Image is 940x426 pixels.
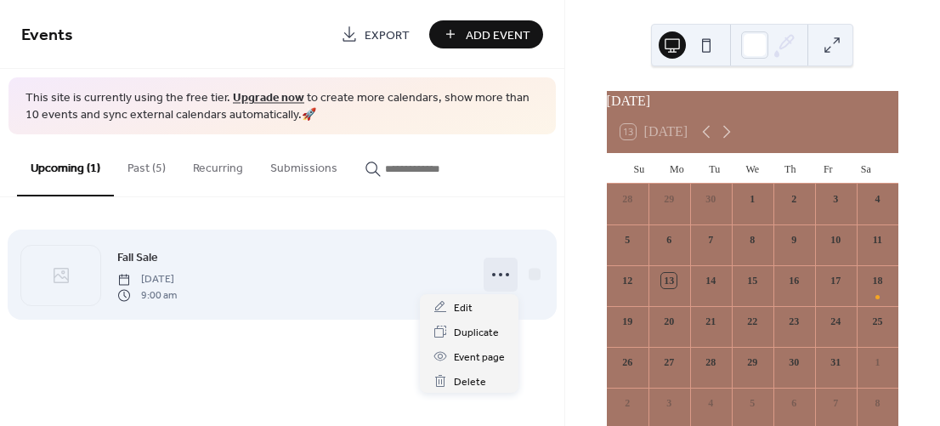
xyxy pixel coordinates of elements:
div: 14 [703,273,718,288]
div: 24 [828,314,843,329]
div: 7 [703,232,718,247]
div: 5 [620,232,635,247]
span: Fall Sale [117,249,158,267]
div: 28 [620,191,635,207]
span: This site is currently using the free tier. to create more calendars, show more than 10 events an... [25,90,539,123]
div: 17 [828,273,843,288]
button: Submissions [257,134,351,195]
button: Recurring [179,134,257,195]
div: 30 [786,355,801,370]
div: 13 [661,273,677,288]
div: 21 [703,314,718,329]
div: 10 [828,232,843,247]
div: 16 [786,273,801,288]
div: 29 [745,355,760,370]
div: 19 [620,314,635,329]
div: 20 [661,314,677,329]
span: Events [21,19,73,52]
div: 25 [869,314,885,329]
div: 26 [620,355,635,370]
div: 11 [869,232,885,247]
span: Edit [454,299,473,317]
div: 7 [828,395,843,411]
a: Upgrade now [233,87,304,110]
div: 2 [786,191,801,207]
div: 4 [703,395,718,411]
span: Duplicate [454,324,499,342]
span: Add Event [466,26,530,44]
div: Su [620,153,658,184]
div: 9 [786,232,801,247]
div: 2 [620,395,635,411]
div: Th [772,153,809,184]
div: 8 [745,232,760,247]
div: 1 [745,191,760,207]
div: 22 [745,314,760,329]
div: 12 [620,273,635,288]
div: 8 [869,395,885,411]
div: Fr [809,153,847,184]
div: Tu [696,153,733,184]
div: 31 [828,355,843,370]
div: 27 [661,355,677,370]
div: 5 [745,395,760,411]
div: We [733,153,771,184]
button: Upcoming (1) [17,134,114,196]
div: 15 [745,273,760,288]
a: Export [328,20,422,48]
div: 1 [869,355,885,370]
div: [DATE] [607,91,898,111]
div: 3 [828,191,843,207]
div: 6 [786,395,801,411]
div: 6 [661,232,677,247]
div: 23 [786,314,801,329]
div: 4 [869,191,885,207]
div: Mo [658,153,695,184]
span: Delete [454,373,486,391]
button: Past (5) [114,134,179,195]
div: 18 [869,273,885,288]
button: Add Event [429,20,543,48]
div: Sa [847,153,885,184]
div: 28 [703,355,718,370]
span: [DATE] [117,272,177,287]
div: 3 [661,395,677,411]
span: Export [365,26,410,44]
div: 29 [661,191,677,207]
span: 9:00 am [117,287,177,303]
div: 30 [703,191,718,207]
a: Fall Sale [117,247,158,267]
span: Event page [454,349,505,366]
